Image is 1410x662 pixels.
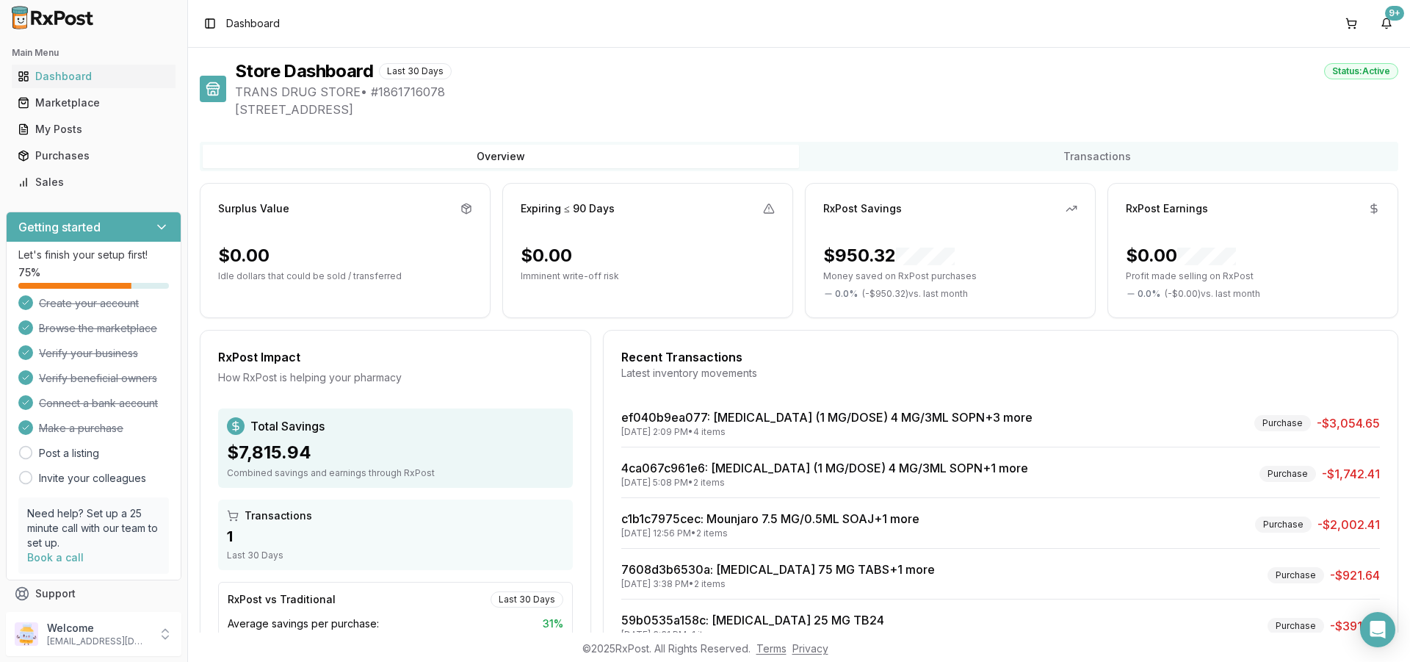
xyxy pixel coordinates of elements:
a: Marketplace [12,90,176,116]
div: RxPost Savings [823,201,902,216]
span: Average savings per purchase: [228,616,379,631]
div: Purchase [1255,517,1312,533]
h1: Store Dashboard [235,60,373,83]
span: Total Savings [250,417,325,435]
div: Expiring ≤ 90 Days [521,201,615,216]
div: How RxPost is helping your pharmacy [218,370,573,385]
span: Browse the marketplace [39,321,157,336]
div: RxPost Earnings [1126,201,1208,216]
a: Terms [756,642,787,655]
a: Privacy [792,642,828,655]
span: -$921.64 [1330,566,1380,584]
div: Purchase [1254,415,1311,431]
div: Latest inventory movements [621,366,1380,381]
div: [DATE] 2:09 PM • 4 items [621,426,1033,438]
div: Status: Active [1324,63,1398,79]
span: -$391.26 [1330,617,1380,635]
div: $0.00 [1126,244,1236,267]
div: 1 [227,526,564,547]
div: [DATE] 3:31 PM • 1 items [621,629,884,641]
button: Sales [6,170,181,194]
a: My Posts [12,116,176,143]
a: Sales [12,169,176,195]
div: Dashboard [18,69,170,84]
a: Book a call [27,551,84,564]
div: RxPost Impact [218,348,573,366]
div: Last 30 Days [379,63,452,79]
div: $0.00 [521,244,572,267]
button: My Posts [6,118,181,141]
a: c1b1c7975cec: Mounjaro 7.5 MG/0.5ML SOAJ+1 more [621,511,919,526]
span: -$1,742.41 [1322,465,1380,483]
div: Last 30 Days [491,591,563,608]
span: Verify your business [39,346,138,361]
p: Need help? Set up a 25 minute call with our team to set up. [27,506,160,550]
div: Purchases [18,148,170,163]
p: Welcome [47,621,149,636]
img: RxPost Logo [6,6,100,29]
span: Transactions [245,508,312,523]
button: Dashboard [6,65,181,88]
span: ( - $0.00 ) vs. last month [1165,288,1260,300]
a: ef040b9ea077: [MEDICAL_DATA] (1 MG/DOSE) 4 MG/3ML SOPN+3 more [621,410,1033,425]
div: RxPost vs Traditional [228,592,336,607]
div: $950.32 [823,244,955,267]
p: Let's finish your setup first! [18,248,169,262]
button: 9+ [1375,12,1398,35]
p: Idle dollars that could be sold / transferred [218,270,472,282]
div: $0.00 [218,244,270,267]
button: Overview [203,145,799,168]
div: Purchase [1268,618,1324,634]
button: Marketplace [6,91,181,115]
div: Marketplace [18,96,170,110]
span: -$2,002.41 [1317,516,1380,533]
div: Last 30 Days [227,550,564,561]
div: Recent Transactions [621,348,1380,366]
span: ( - $950.32 ) vs. last month [862,288,968,300]
nav: breadcrumb [226,16,280,31]
div: 9+ [1385,6,1404,21]
p: Profit made selling on RxPost [1126,270,1380,282]
span: 75 % [18,265,40,280]
div: [DATE] 3:38 PM • 2 items [621,578,935,590]
div: [DATE] 12:56 PM • 2 items [621,528,919,539]
span: Connect a bank account [39,396,158,411]
span: Dashboard [226,16,280,31]
div: $7,815.94 [227,441,564,464]
a: 4ca067c961e6: [MEDICAL_DATA] (1 MG/DOSE) 4 MG/3ML SOPN+1 more [621,461,1028,475]
p: Imminent write-off risk [521,270,775,282]
p: [EMAIL_ADDRESS][DOMAIN_NAME] [47,636,149,647]
a: Dashboard [12,63,176,90]
span: -$3,054.65 [1317,414,1380,432]
a: Invite your colleagues [39,471,146,486]
p: Money saved on RxPost purchases [823,270,1077,282]
div: Surplus Value [218,201,289,216]
div: Combined savings and earnings through RxPost [227,467,564,479]
button: Purchases [6,144,181,168]
a: Post a listing [39,446,99,461]
a: 7608d3b6530a: [MEDICAL_DATA] 75 MG TABS+1 more [621,562,935,577]
h2: Main Menu [12,47,176,59]
a: 59b0535a158c: [MEDICAL_DATA] 25 MG TB24 [621,613,884,627]
a: Purchases [12,143,176,169]
img: User avatar [15,622,38,646]
span: Create your account [39,296,139,311]
span: 0.0 % [1138,288,1160,300]
div: Purchase [1259,466,1316,482]
span: Verify beneficial owners [39,371,157,386]
span: 31 % [543,616,563,631]
div: My Posts [18,122,170,137]
button: Support [6,580,181,607]
div: Sales [18,175,170,190]
span: 0.0 % [835,288,858,300]
h3: Getting started [18,218,101,236]
span: Make a purchase [39,421,123,436]
div: Open Intercom Messenger [1360,612,1395,647]
span: [STREET_ADDRESS] [235,101,1398,118]
div: Purchase [1268,567,1324,583]
span: TRANS DRUG STORE • # 1861716078 [235,83,1398,101]
div: [DATE] 5:08 PM • 2 items [621,477,1028,489]
button: Transactions [799,145,1395,168]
